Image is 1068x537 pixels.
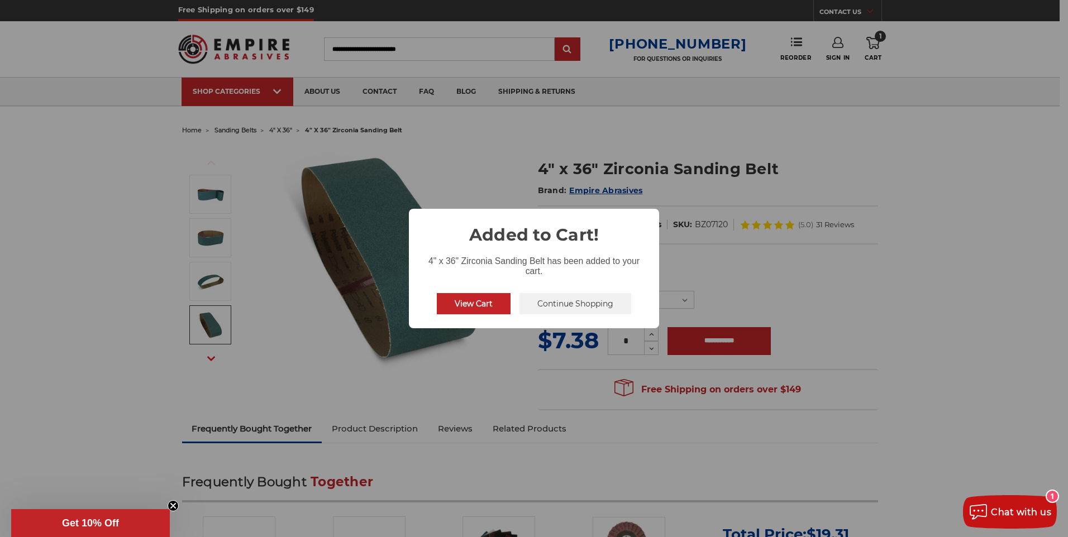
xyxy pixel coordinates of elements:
[168,500,179,511] button: Close teaser
[409,247,659,279] div: 4" x 36" Zirconia Sanding Belt has been added to your cart.
[1047,491,1058,502] div: 1
[409,209,659,247] h2: Added to Cart!
[963,495,1057,529] button: Chat with us
[437,293,511,314] button: View Cart
[519,293,631,314] button: Continue Shopping
[62,517,119,529] span: Get 10% Off
[991,507,1051,517] span: Chat with us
